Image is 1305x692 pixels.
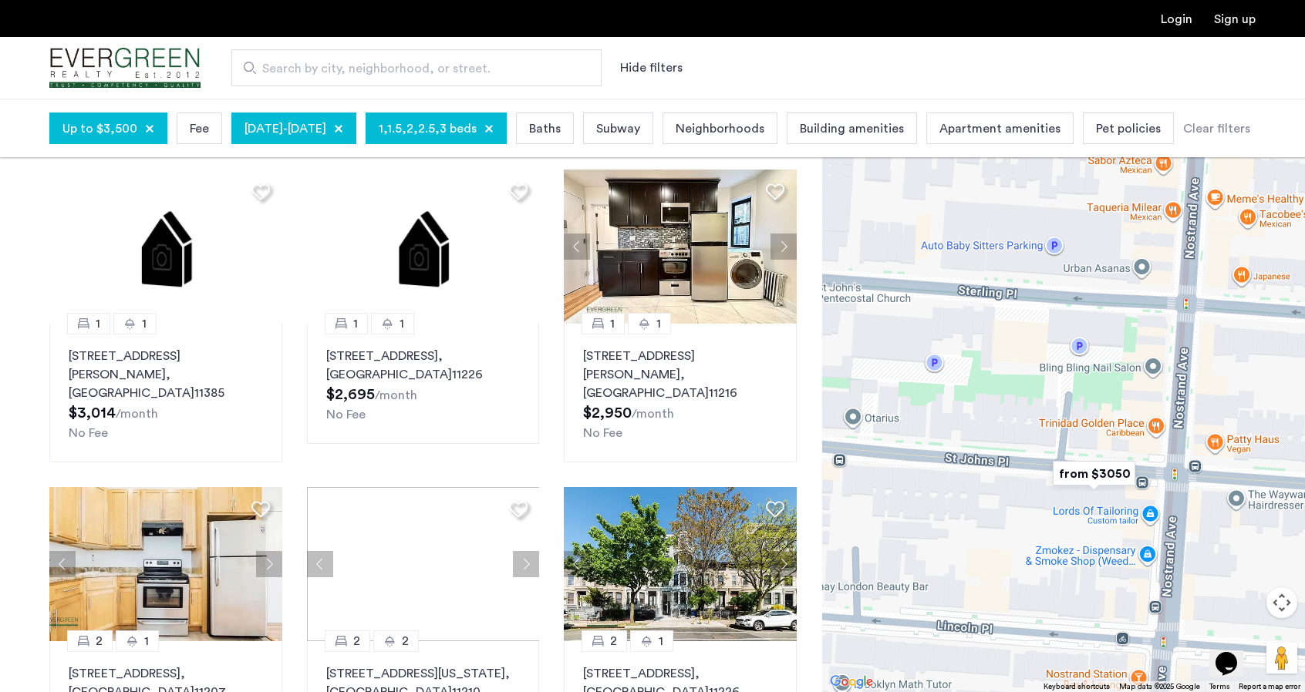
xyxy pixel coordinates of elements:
span: Up to $3,500 [62,119,137,138]
img: 2.gif [307,170,540,324]
img: 2009_638566737611476111.jpeg [49,487,282,641]
span: Fee [190,119,209,138]
img: logo [49,39,201,97]
span: 2 [353,632,360,650]
span: 1 [144,632,149,650]
span: 1,1.5,2,2.5,3 beds [379,119,477,138]
div: Clear filters [1183,119,1250,138]
img: 2010_638490573135093216.jpeg [564,487,797,641]
span: 1 [353,314,358,333]
span: No Fee [69,427,108,439]
span: Neighborhoods [676,119,764,138]
span: $3,014 [69,405,116,421]
span: Map data ©2025 Google [1119,683,1200,690]
span: Building amenities [800,119,904,138]
span: 1 [400,314,404,333]
button: Keyboard shortcuts [1044,681,1110,692]
button: Previous apartment [564,233,590,260]
sub: /month [632,408,674,420]
span: Search by city, neighborhood, or street. [262,59,558,78]
span: 1 [142,314,147,333]
sub: /month [116,408,158,420]
button: Next apartment [771,233,797,260]
img: Google [826,672,877,692]
button: Show or hide filters [620,59,683,77]
span: [DATE] [288,119,326,138]
div: from $3050 [1047,456,1141,491]
input: Apartment Search [231,49,602,86]
span: Pet policies [1096,119,1161,138]
span: 2 [610,632,617,650]
span: 2 [402,632,409,650]
span: $2,950 [583,405,632,421]
span: 1 [656,314,661,333]
span: Apartment amenities [939,119,1061,138]
button: Previous apartment [307,551,333,577]
a: Registration [1214,13,1256,25]
p: [STREET_ADDRESS][PERSON_NAME] 11216 [583,347,777,402]
span: $2,695 [326,387,375,402]
img: 2.gif [49,170,282,324]
span: Subway [596,119,640,138]
span: 1 [96,314,100,333]
span: - [283,119,288,138]
p: [STREET_ADDRESS] 11226 [326,347,521,384]
p: [STREET_ADDRESS][PERSON_NAME] 11385 [69,347,263,402]
sub: /month [375,389,417,401]
a: Report a map error [1239,681,1300,692]
button: Previous apartment [564,551,590,577]
a: 11[STREET_ADDRESS][PERSON_NAME], [GEOGRAPHIC_DATA]11216No Fee [564,324,797,462]
a: Terms (opens in new tab) [1209,681,1229,692]
button: Previous apartment [49,551,76,577]
a: 11[STREET_ADDRESS], [GEOGRAPHIC_DATA]11226No Fee [307,324,540,444]
span: No Fee [583,427,622,439]
a: Open this area in Google Maps (opens a new window) [826,672,877,692]
button: Next apartment [513,551,539,577]
span: [DATE] [244,119,283,138]
span: No Fee [326,408,366,421]
iframe: chat widget [1209,630,1259,677]
img: 2010_638484677605117544.jpeg [564,170,797,324]
span: 1 [659,632,663,650]
span: Baths [529,119,561,138]
a: Cazamio Logo [49,39,201,97]
button: Next apartment [256,551,282,577]
a: Login [1161,13,1192,25]
span: 1 [610,314,615,333]
a: 11[STREET_ADDRESS][PERSON_NAME], [GEOGRAPHIC_DATA]11385No Fee [49,324,282,462]
span: 2 [96,632,103,650]
button: Next apartment [771,551,797,577]
button: Map camera controls [1266,587,1297,618]
button: Drag Pegman onto the map to open Street View [1266,643,1297,674]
